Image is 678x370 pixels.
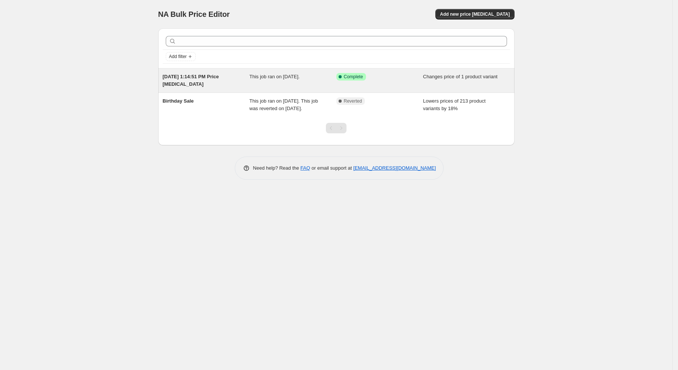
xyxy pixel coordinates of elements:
span: Lowers prices of 213 product variants by 18% [423,98,486,111]
nav: Pagination [326,123,346,133]
button: Add filter [166,52,196,61]
span: Add filter [169,54,187,60]
a: [EMAIL_ADDRESS][DOMAIN_NAME] [353,165,436,171]
span: Add new price [MEDICAL_DATA] [440,11,510,17]
span: Changes price of 1 product variant [423,74,498,79]
span: This job ran on [DATE]. This job was reverted on [DATE]. [249,98,318,111]
a: FAQ [300,165,310,171]
span: Need help? Read the [253,165,301,171]
span: Reverted [344,98,362,104]
button: Add new price [MEDICAL_DATA] [435,9,514,19]
span: Complete [344,74,363,80]
span: [DATE] 1:14:51 PM Price [MEDICAL_DATA] [163,74,219,87]
span: This job ran on [DATE]. [249,74,300,79]
span: or email support at [310,165,353,171]
span: Birthday Sale [163,98,194,104]
span: NA Bulk Price Editor [158,10,230,18]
